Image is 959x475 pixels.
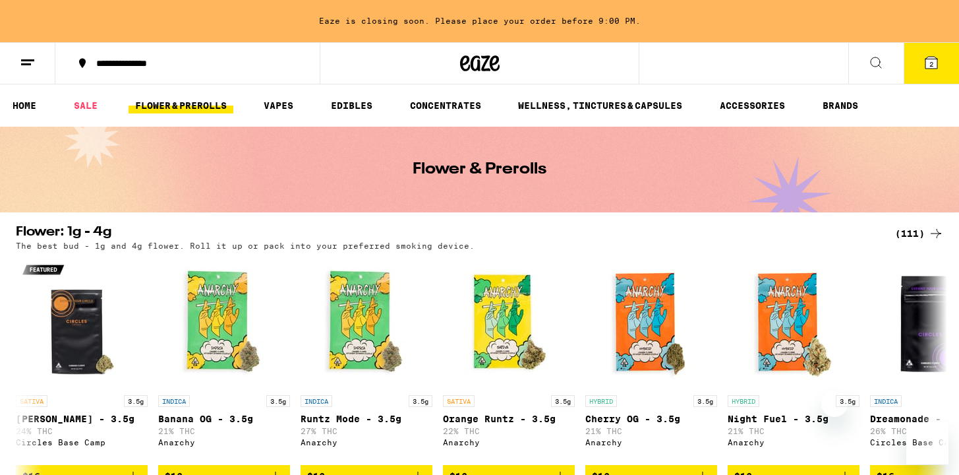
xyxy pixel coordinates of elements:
div: Anarchy [585,438,717,447]
p: Orange Runtz - 3.5g [443,414,575,424]
p: SATIVA [443,395,475,407]
p: 21% THC [728,427,859,435]
a: FLOWER & PREROLLS [129,98,233,113]
p: INDICA [301,395,332,407]
p: 3.5g [409,395,432,407]
img: Anarchy - Runtz Mode - 3.5g [301,257,432,389]
p: 3.5g [124,395,148,407]
a: VAPES [257,98,300,113]
img: Circles Base Camp - Gush Rush - 3.5g [16,257,148,389]
p: Runtz Mode - 3.5g [301,414,432,424]
p: SATIVA [16,395,47,407]
a: Open page for Gush Rush - 3.5g from Circles Base Camp [16,257,148,465]
div: Anarchy [301,438,432,447]
h1: Flower & Prerolls [413,162,546,177]
p: INDICA [158,395,190,407]
a: Open page for Cherry OG - 3.5g from Anarchy [585,257,717,465]
a: Open page for Banana OG - 3.5g from Anarchy [158,257,290,465]
a: EDIBLES [324,98,379,113]
span: 2 [929,60,933,68]
a: CONCENTRATES [403,98,488,113]
a: HOME [6,98,43,113]
iframe: Button to launch messaging window [906,422,948,464]
button: 2 [904,43,959,84]
h2: Flower: 1g - 4g [16,226,879,241]
p: 3.5g [266,395,290,407]
a: BRANDS [816,98,865,113]
p: 3.5g [551,395,575,407]
div: Circles Base Camp [16,438,148,447]
p: Cherry OG - 3.5g [585,414,717,424]
p: 21% THC [158,427,290,435]
div: Anarchy [728,438,859,447]
iframe: Close message [821,391,848,417]
p: 3.5g [693,395,717,407]
img: Anarchy - Night Fuel - 3.5g [728,257,859,389]
p: [PERSON_NAME] - 3.5g [16,414,148,424]
p: Banana OG - 3.5g [158,414,290,424]
a: SALE [67,98,104,113]
div: Anarchy [443,438,575,447]
p: 24% THC [16,427,148,435]
a: Open page for Runtz Mode - 3.5g from Anarchy [301,257,432,465]
a: (111) [895,226,944,241]
img: Anarchy - Banana OG - 3.5g [158,257,290,389]
p: HYBRID [585,395,617,407]
img: Anarchy - Orange Runtz - 3.5g [443,257,575,389]
a: Open page for Night Fuel - 3.5g from Anarchy [728,257,859,465]
img: Anarchy - Cherry OG - 3.5g [585,257,717,389]
a: Open page for Orange Runtz - 3.5g from Anarchy [443,257,575,465]
p: 21% THC [585,427,717,435]
a: WELLNESS, TINCTURES & CAPSULES [511,98,689,113]
a: ACCESSORIES [713,98,792,113]
p: HYBRID [728,395,759,407]
p: 22% THC [443,427,575,435]
p: 27% THC [301,427,432,435]
p: Night Fuel - 3.5g [728,414,859,424]
div: Anarchy [158,438,290,447]
p: The best bud - 1g and 4g flower. Roll it up or pack into your preferred smoking device. [16,241,475,250]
